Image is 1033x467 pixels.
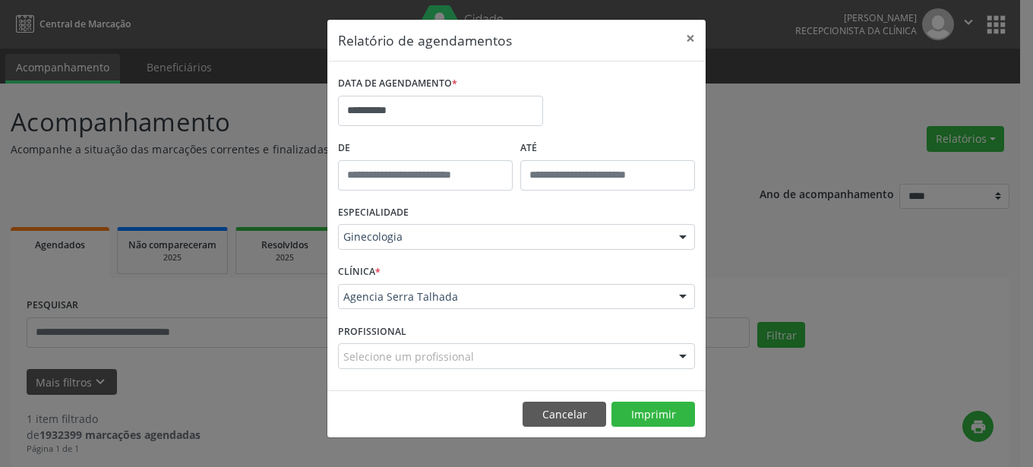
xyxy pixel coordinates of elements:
[343,229,664,245] span: Ginecologia
[523,402,606,428] button: Cancelar
[338,201,409,225] label: ESPECIALIDADE
[343,289,664,304] span: Agencia Serra Talhada
[520,137,695,160] label: ATÉ
[338,260,381,284] label: CLÍNICA
[338,30,512,50] h5: Relatório de agendamentos
[343,349,474,364] span: Selecione um profissional
[338,72,457,96] label: DATA DE AGENDAMENTO
[611,402,695,428] button: Imprimir
[675,20,706,57] button: Close
[338,137,513,160] label: De
[338,320,406,343] label: PROFISSIONAL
